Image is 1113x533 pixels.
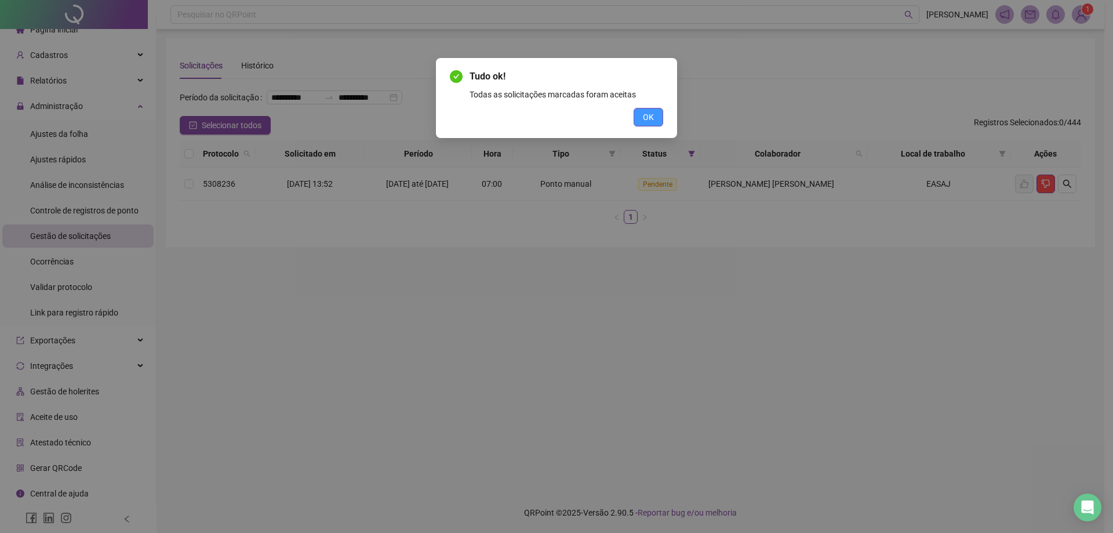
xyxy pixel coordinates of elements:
span: Tudo ok! [470,70,663,84]
span: check-circle [450,70,463,83]
span: OK [643,111,654,124]
div: Todas as solicitações marcadas foram aceitas [470,88,663,101]
div: Open Intercom Messenger [1074,494,1101,521]
button: OK [634,108,663,126]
